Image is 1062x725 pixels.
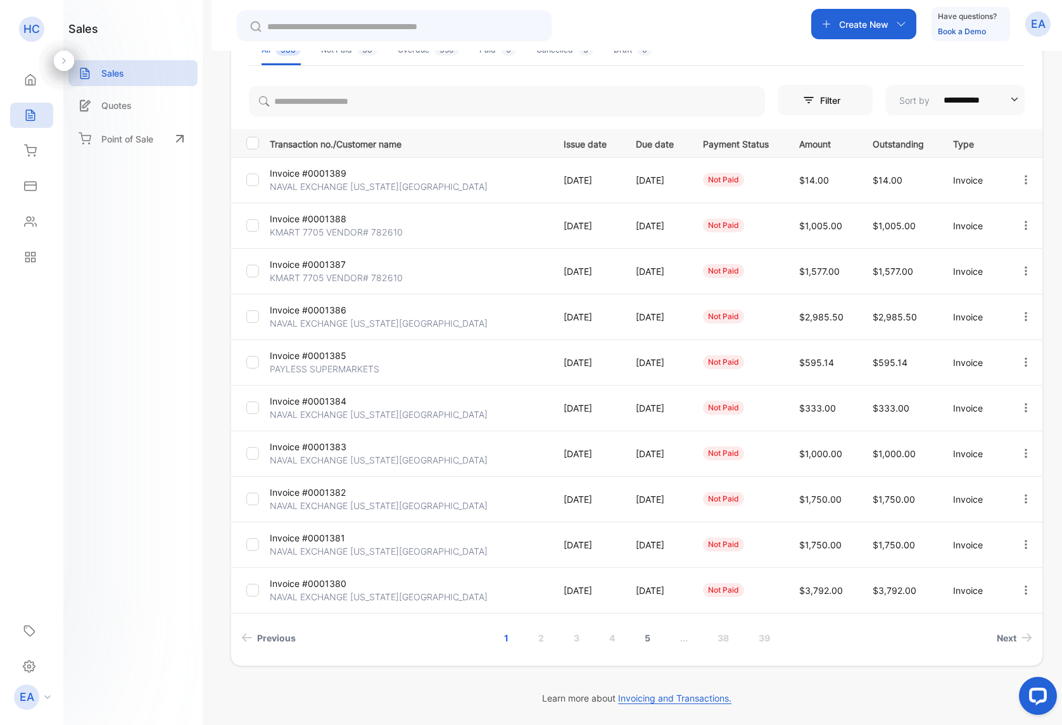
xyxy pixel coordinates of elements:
[636,447,677,460] p: [DATE]
[703,135,773,151] p: Payment Status
[938,27,986,36] a: Book a Demo
[270,212,362,225] p: Invoice #0001388
[953,584,994,597] p: Invoice
[703,446,744,460] div: not paid
[618,693,731,704] span: Invoicing and Transactions.
[68,20,98,37] h1: sales
[101,132,153,146] p: Point of Sale
[564,356,610,369] p: [DATE]
[101,66,124,80] p: Sales
[564,538,610,552] p: [DATE]
[938,10,997,23] p: Have questions?
[703,492,744,506] div: not paid
[799,539,842,550] span: $1,750.00
[564,265,610,278] p: [DATE]
[636,493,677,506] p: [DATE]
[564,447,610,460] p: [DATE]
[873,135,928,151] p: Outstanding
[953,219,994,232] p: Invoice
[636,356,677,369] p: [DATE]
[799,175,829,186] span: $14.00
[702,626,744,650] a: Page 38
[236,626,301,650] a: Previous page
[1009,672,1062,725] iframe: LiveChat chat widget
[564,219,610,232] p: [DATE]
[873,448,916,459] span: $1,000.00
[101,99,132,112] p: Quotes
[703,310,744,324] div: not paid
[257,631,296,645] span: Previous
[703,264,744,278] div: not paid
[564,401,610,415] p: [DATE]
[899,94,930,107] p: Sort by
[270,135,548,151] p: Transaction no./Customer name
[636,265,677,278] p: [DATE]
[953,265,994,278] p: Invoice
[873,403,909,413] span: $333.00
[270,408,488,421] p: NAVAL EXCHANGE [US_STATE][GEOGRAPHIC_DATA]
[270,349,362,362] p: Invoice #0001385
[799,266,840,277] span: $1,577.00
[636,401,677,415] p: [DATE]
[489,626,524,650] a: Page 1 is your current page
[703,583,744,597] div: not paid
[270,180,488,193] p: NAVAL EXCHANGE [US_STATE][GEOGRAPHIC_DATA]
[20,689,34,705] p: EA
[953,135,994,151] p: Type
[811,9,916,39] button: Create New
[270,577,362,590] p: Invoice #0001380
[839,18,888,31] p: Create New
[564,310,610,324] p: [DATE]
[23,21,40,37] p: HC
[231,626,1042,650] ul: Pagination
[636,310,677,324] p: [DATE]
[636,135,677,151] p: Due date
[594,626,630,650] a: Page 4
[703,355,744,369] div: not paid
[703,173,744,187] div: not paid
[636,538,677,552] p: [DATE]
[270,362,379,375] p: PAYLESS SUPERMARKETS
[873,175,902,186] span: $14.00
[564,493,610,506] p: [DATE]
[992,626,1037,650] a: Next page
[873,539,915,550] span: $1,750.00
[231,691,1043,705] p: Learn more about
[743,626,785,650] a: Page 39
[559,626,595,650] a: Page 3
[953,401,994,415] p: Invoice
[270,258,362,271] p: Invoice #0001387
[953,493,994,506] p: Invoice
[270,499,488,512] p: NAVAL EXCHANGE [US_STATE][GEOGRAPHIC_DATA]
[799,403,836,413] span: $333.00
[703,218,744,232] div: not paid
[997,631,1016,645] span: Next
[270,394,362,408] p: Invoice #0001384
[873,357,907,368] span: $595.14
[799,357,834,368] span: $595.14
[523,626,559,650] a: Page 2
[953,173,994,187] p: Invoice
[953,538,994,552] p: Invoice
[270,590,488,603] p: NAVAL EXCHANGE [US_STATE][GEOGRAPHIC_DATA]
[953,447,994,460] p: Invoice
[270,545,488,558] p: NAVAL EXCHANGE [US_STATE][GEOGRAPHIC_DATA]
[1025,9,1051,39] button: EA
[68,92,198,118] a: Quotes
[953,356,994,369] p: Invoice
[270,303,362,317] p: Invoice #0001386
[799,585,843,596] span: $3,792.00
[636,173,677,187] p: [DATE]
[636,219,677,232] p: [DATE]
[703,538,744,552] div: not paid
[799,135,847,151] p: Amount
[270,271,403,284] p: KMART 7705 VENDOR# 782610
[703,401,744,415] div: not paid
[564,135,610,151] p: Issue date
[270,440,362,453] p: Invoice #0001383
[873,266,913,277] span: $1,577.00
[629,626,666,650] a: Page 5
[953,310,994,324] p: Invoice
[270,531,362,545] p: Invoice #0001381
